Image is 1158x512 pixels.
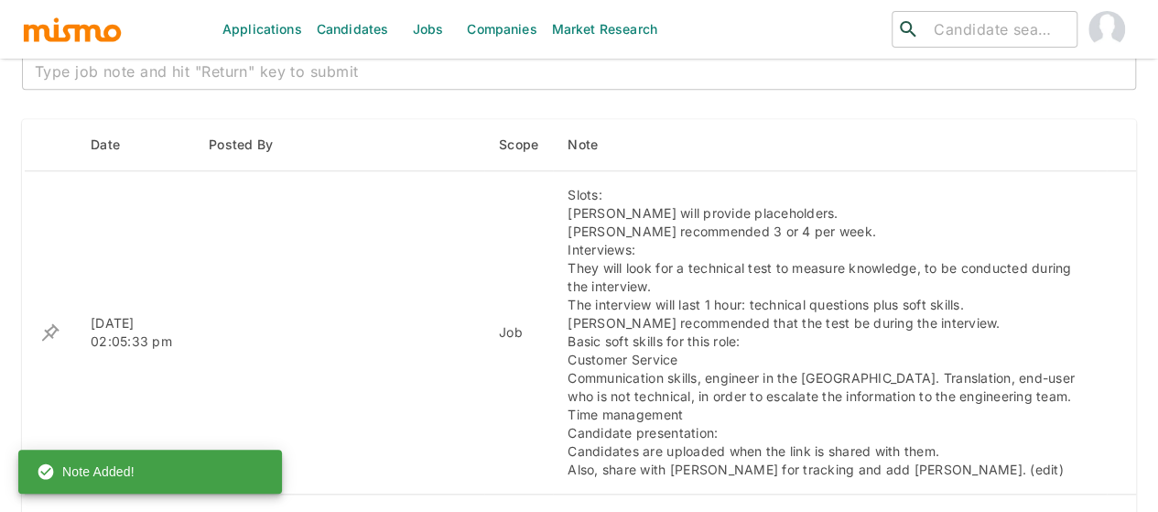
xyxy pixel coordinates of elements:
div: Slots: [PERSON_NAME] will provide placeholders. [PERSON_NAME] recommended 3 or 4 per week. Interv... [568,186,1092,479]
img: logo [22,16,123,43]
input: Candidate search [926,16,1069,42]
th: Scope [484,119,553,171]
th: Date [76,119,194,171]
th: Posted By [194,119,484,171]
div: Note Added! [37,455,135,488]
td: [DATE] 02:05:33 pm [76,171,194,495]
img: Maia Reyes [1088,11,1125,48]
th: Note [553,119,1107,171]
td: Job [484,171,553,495]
